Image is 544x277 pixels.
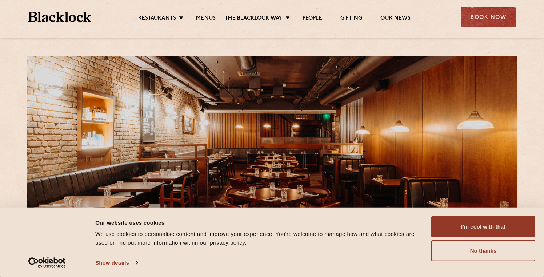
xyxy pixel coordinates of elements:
button: I'm cool with that [431,216,535,237]
img: BL_Textured_Logo-footer-cropped.svg [28,12,91,22]
a: Restaurants [138,15,176,23]
button: No thanks [431,240,535,261]
a: The Blacklock Way [225,15,282,23]
div: Our website uses cookies [95,218,423,227]
div: We use cookies to personalise content and improve your experience. You're welcome to manage how a... [95,230,423,247]
a: Our News [380,15,411,23]
a: Menus [196,15,216,23]
a: Show details [95,257,137,268]
a: Gifting [340,15,362,23]
div: Book Now [461,7,516,27]
a: People [303,15,322,23]
a: Usercentrics Cookiebot - opens in a new window [15,257,79,268]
